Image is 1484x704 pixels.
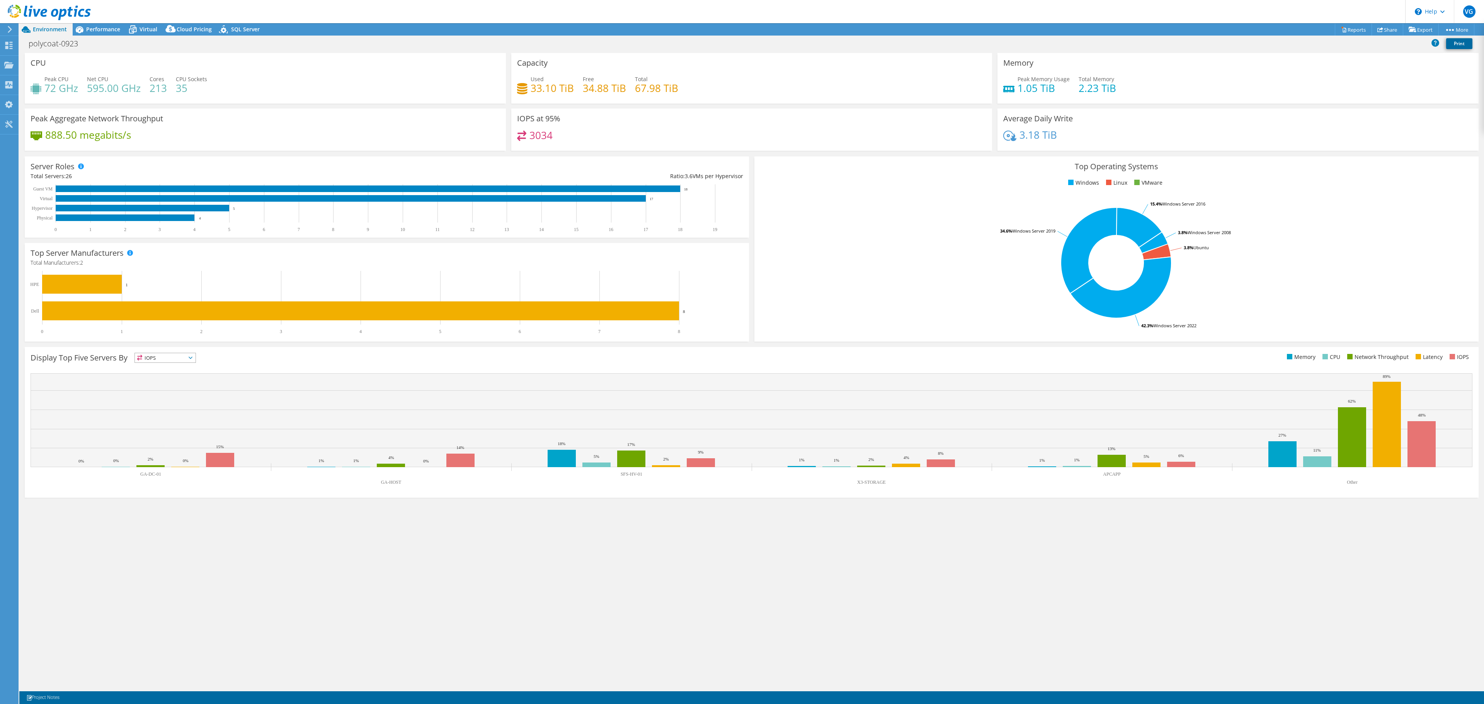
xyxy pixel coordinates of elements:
text: Other [1347,480,1357,485]
tspan: 3.8% [1184,245,1193,250]
a: Share [1372,24,1403,36]
text: 11 [435,227,440,232]
li: IOPS [1448,353,1469,361]
h3: Server Roles [31,162,75,171]
text: 13 [504,227,509,232]
div: Ratio: VMs per Hypervisor [387,172,743,180]
text: 7 [298,227,300,232]
text: 48% [1418,413,1426,417]
text: 1 [89,227,92,232]
li: Linux [1104,179,1127,187]
a: Export [1403,24,1439,36]
text: 18 [684,187,688,191]
tspan: Windows Server 2008 [1188,230,1231,235]
text: 0% [183,458,189,463]
h4: 35 [176,84,207,92]
text: 13% [1108,446,1115,451]
text: 1% [1039,458,1045,463]
h4: 888.50 megabits/s [45,131,131,139]
span: 3.6 [685,172,693,180]
tspan: 3.8% [1178,230,1188,235]
text: 8 [332,227,334,232]
h4: 33.10 TiB [531,84,574,92]
li: Latency [1414,353,1443,361]
text: 5% [594,454,599,459]
h4: 3.18 TiB [1019,131,1057,139]
text: 15 [574,227,579,232]
text: 8 [678,329,680,334]
h3: Capacity [517,59,548,67]
text: 17 [650,197,654,201]
text: 1% [799,457,805,462]
text: 7 [598,329,601,334]
text: 17 [643,227,648,232]
h4: 595.00 GHz [87,84,141,92]
h4: 67.98 TiB [635,84,678,92]
h3: Peak Aggregate Network Throughput [31,114,163,123]
text: 8% [938,451,944,456]
text: X3-STORAGE [857,480,886,485]
text: 4% [904,455,909,460]
text: 4 [199,216,201,220]
span: Total [635,75,648,83]
span: IOPS [135,353,196,362]
text: 9 [367,227,369,232]
tspan: Windows Server 2019 [1012,228,1055,234]
tspan: Windows Server 2022 [1153,323,1196,328]
span: Total Memory [1079,75,1114,83]
a: More [1438,24,1474,36]
li: Windows [1066,179,1099,187]
text: 18% [558,441,565,446]
text: 0% [113,458,119,463]
h3: CPU [31,59,46,67]
span: Performance [86,26,120,33]
h4: 34.88 TiB [583,84,626,92]
text: 15% [216,444,224,449]
a: Project Notes [21,693,65,702]
span: Peak Memory Usage [1018,75,1070,83]
text: 3 [280,329,282,334]
text: 11% [1313,448,1321,452]
text: 14% [456,445,464,450]
text: 0% [423,459,429,463]
h4: 72 GHz [44,84,78,92]
text: Physical [37,215,53,221]
text: 12 [470,227,475,232]
span: Net CPU [87,75,108,83]
h4: 213 [150,84,167,92]
text: 1% [353,458,359,463]
tspan: 15.4% [1150,201,1162,207]
svg: \n [1415,8,1422,15]
h4: 2.23 TiB [1079,84,1116,92]
span: VG [1463,5,1475,18]
h3: Average Daily Write [1003,114,1073,123]
span: Environment [33,26,67,33]
text: 18 [678,227,682,232]
text: 0 [54,227,57,232]
text: 2 [124,227,126,232]
tspan: Ubuntu [1193,245,1209,250]
tspan: 34.6% [1000,228,1012,234]
text: 4% [388,455,394,460]
text: SFS-HV-01 [621,471,642,477]
li: Network Throughput [1345,353,1409,361]
text: Virtual [40,196,53,201]
a: Print [1446,38,1472,49]
text: 89% [1383,374,1390,379]
span: 2 [80,259,83,266]
text: 2% [663,457,669,461]
text: 0 [41,329,43,334]
h3: Top Server Manufacturers [31,249,124,257]
text: 14 [539,227,544,232]
span: Peak CPU [44,75,68,83]
span: Cores [150,75,164,83]
text: 19 [713,227,717,232]
li: VMware [1132,179,1162,187]
text: 2% [868,457,874,462]
h4: 3034 [529,131,553,139]
h1: polycoat-0923 [25,39,90,48]
span: 26 [66,172,72,180]
text: 1 [126,282,128,287]
text: 1% [1074,457,1080,462]
text: 3 [158,227,161,232]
